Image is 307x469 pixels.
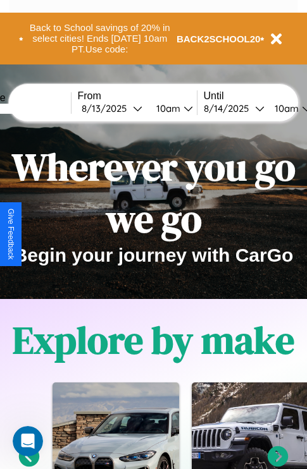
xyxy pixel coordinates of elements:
[268,102,302,114] div: 10am
[177,33,261,44] b: BACK2SCHOOL20
[150,102,184,114] div: 10am
[13,426,43,456] iframe: Intercom live chat
[82,102,133,114] div: 8 / 13 / 2025
[78,102,146,115] button: 8/13/2025
[78,90,197,102] label: From
[146,102,197,115] button: 10am
[204,102,255,114] div: 8 / 14 / 2025
[23,19,177,58] button: Back to School savings of 20% in select cities! Ends [DATE] 10am PT.Use code:
[6,209,15,260] div: Give Feedback
[13,314,294,366] h1: Explore by make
